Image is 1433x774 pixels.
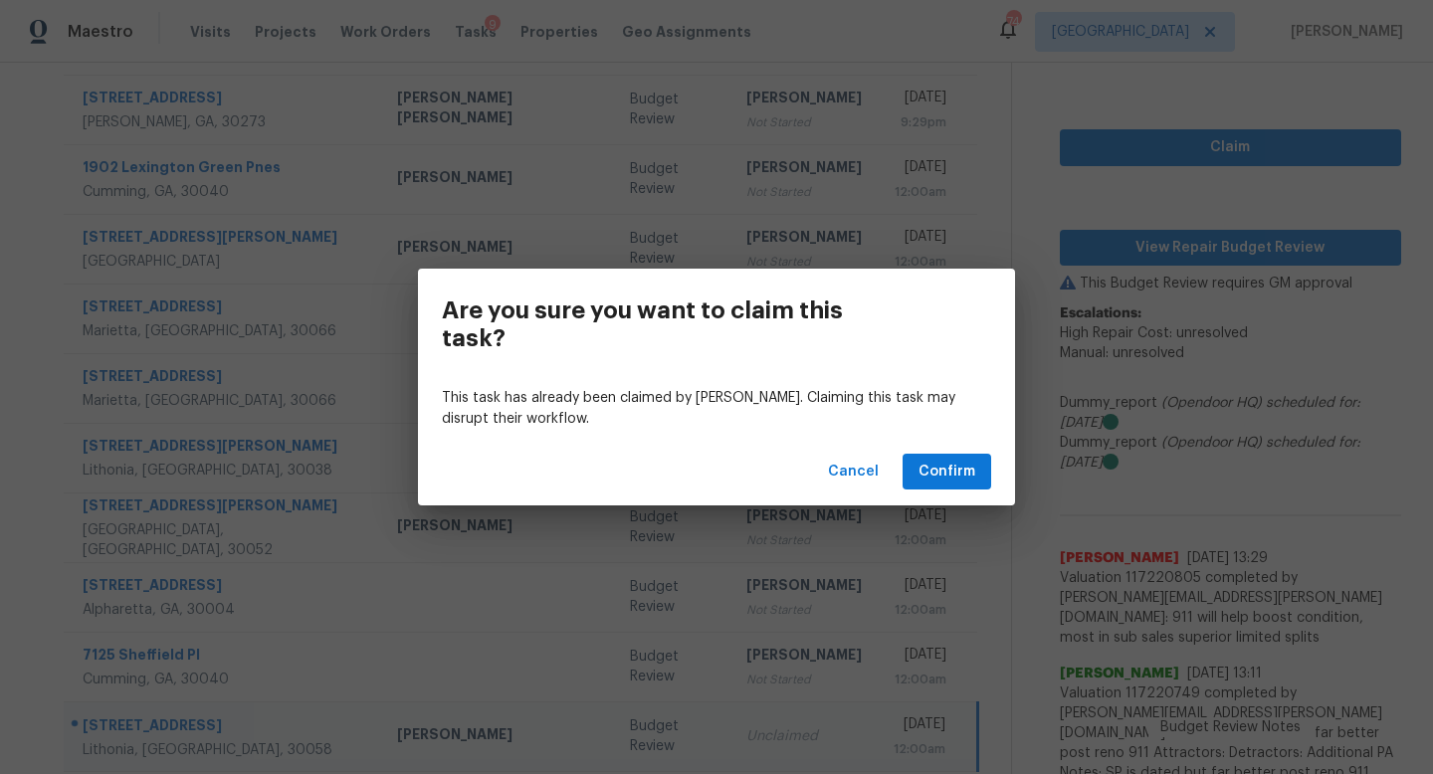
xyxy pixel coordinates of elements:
h3: Are you sure you want to claim this task? [442,296,902,352]
button: Confirm [903,454,991,490]
span: Cancel [828,460,879,484]
p: This task has already been claimed by [PERSON_NAME]. Claiming this task may disrupt their workflow. [442,388,991,430]
button: Cancel [820,454,887,490]
span: Confirm [919,460,975,484]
